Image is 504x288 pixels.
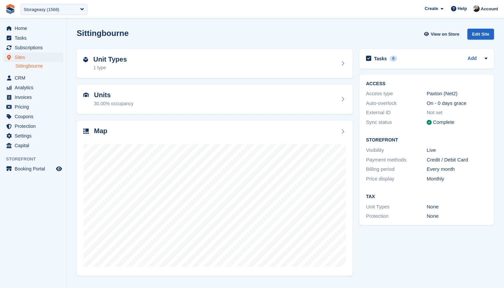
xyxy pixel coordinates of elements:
span: Invoices [15,93,55,102]
span: Storefront [6,156,66,162]
div: Paxton (Net2) [427,90,487,98]
a: menu [3,131,63,141]
span: Help [458,5,467,12]
div: On - 0 days grace [427,100,487,107]
span: Pricing [15,102,55,112]
a: menu [3,53,63,62]
div: Sync status [366,119,427,126]
h2: Tax [366,194,487,199]
a: menu [3,73,63,83]
div: Complete [433,119,454,126]
span: Capital [15,141,55,150]
h2: Sittingbourne [77,29,129,38]
a: Edit Site [467,29,494,42]
span: Protection [15,122,55,131]
img: unit-type-icn-2b2737a686de81e16bb02015468b77c625bbabd49415b5ef34ead5e3b44a266d.svg [83,57,88,62]
div: Payment methods [366,156,427,164]
div: Credit / Debit Card [427,156,487,164]
a: Preview store [55,165,63,173]
span: Analytics [15,83,55,92]
span: Create [425,5,438,12]
img: unit-icn-7be61d7bf1b0ce9d3e12c5938cc71ed9869f7b940bace4675aadf7bd6d80202e.svg [83,93,89,97]
div: Storageasy (1568) [24,6,59,13]
a: Add [468,55,477,63]
img: Tom Huddleston [473,5,480,12]
div: Edit Site [467,29,494,40]
div: Billing period [366,165,427,173]
div: Unit Types [366,203,427,211]
a: menu [3,33,63,43]
span: Account [481,6,498,12]
a: Sittingbourne [15,63,63,69]
a: menu [3,43,63,52]
span: CRM [15,73,55,83]
span: Settings [15,131,55,141]
div: Not set [427,109,487,117]
h2: ACCESS [366,81,487,87]
a: menu [3,112,63,121]
div: Protection [366,212,427,220]
a: menu [3,83,63,92]
div: None [427,212,487,220]
div: None [427,203,487,211]
h2: Units [94,91,133,99]
div: External ID [366,109,427,117]
h2: Map [94,127,107,135]
a: menu [3,122,63,131]
div: 0 [390,56,397,62]
div: Access type [366,90,427,98]
span: Coupons [15,112,55,121]
span: Tasks [15,33,55,43]
a: menu [3,102,63,112]
a: menu [3,93,63,102]
div: Monthly [427,175,487,183]
div: 1 type [93,64,127,71]
a: menu [3,164,63,173]
div: 30.00% occupancy [94,100,133,107]
img: stora-icon-8386f47178a22dfd0bd8f6a31ec36ba5ce8667c1dd55bd0f319d3a0aa187defe.svg [5,4,15,14]
span: View on Store [431,31,459,38]
h2: Unit Types [93,56,127,63]
h2: Tasks [374,56,387,62]
div: Live [427,146,487,154]
span: Subscriptions [15,43,55,52]
span: Booking Portal [15,164,55,173]
h2: Storefront [366,138,487,143]
div: Auto-overlock [366,100,427,107]
a: menu [3,24,63,33]
img: map-icn-33ee37083ee616e46c38cad1a60f524a97daa1e2b2c8c0bc3eb3415660979fc1.svg [83,129,89,134]
a: Unit Types 1 type [77,49,353,78]
div: Every month [427,165,487,173]
span: Home [15,24,55,33]
a: Units 30.00% occupancy [77,85,353,114]
a: View on Store [423,29,462,40]
div: Price display [366,175,427,183]
a: menu [3,141,63,150]
a: Map [77,121,353,276]
span: Sites [15,53,55,62]
div: Visibility [366,146,427,154]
